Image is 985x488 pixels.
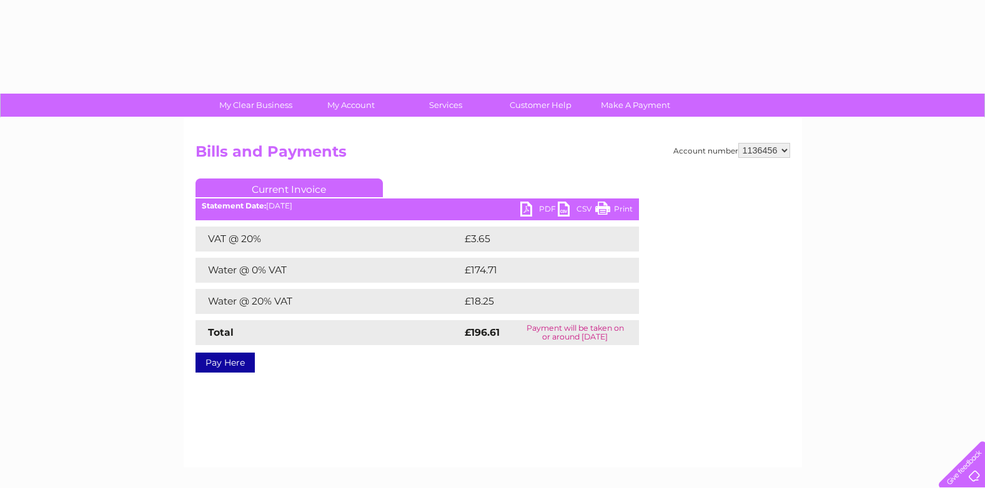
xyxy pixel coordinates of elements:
[196,258,462,283] td: Water @ 0% VAT
[196,202,639,210] div: [DATE]
[196,227,462,251] td: VAT @ 20%
[595,202,633,220] a: Print
[202,201,266,210] b: Statement Date:
[462,289,613,314] td: £18.25
[462,227,610,251] td: £3.65
[520,202,558,220] a: PDF
[299,94,402,117] a: My Account
[558,202,595,220] a: CSV
[196,143,790,167] h2: Bills and Payments
[512,320,638,345] td: Payment will be taken on or around [DATE]
[584,94,687,117] a: Make A Payment
[465,326,500,338] strong: £196.61
[489,94,592,117] a: Customer Help
[462,258,615,283] td: £174.71
[196,353,255,373] a: Pay Here
[673,143,790,158] div: Account number
[394,94,497,117] a: Services
[196,178,383,197] a: Current Invoice
[204,94,307,117] a: My Clear Business
[208,326,234,338] strong: Total
[196,289,462,314] td: Water @ 20% VAT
